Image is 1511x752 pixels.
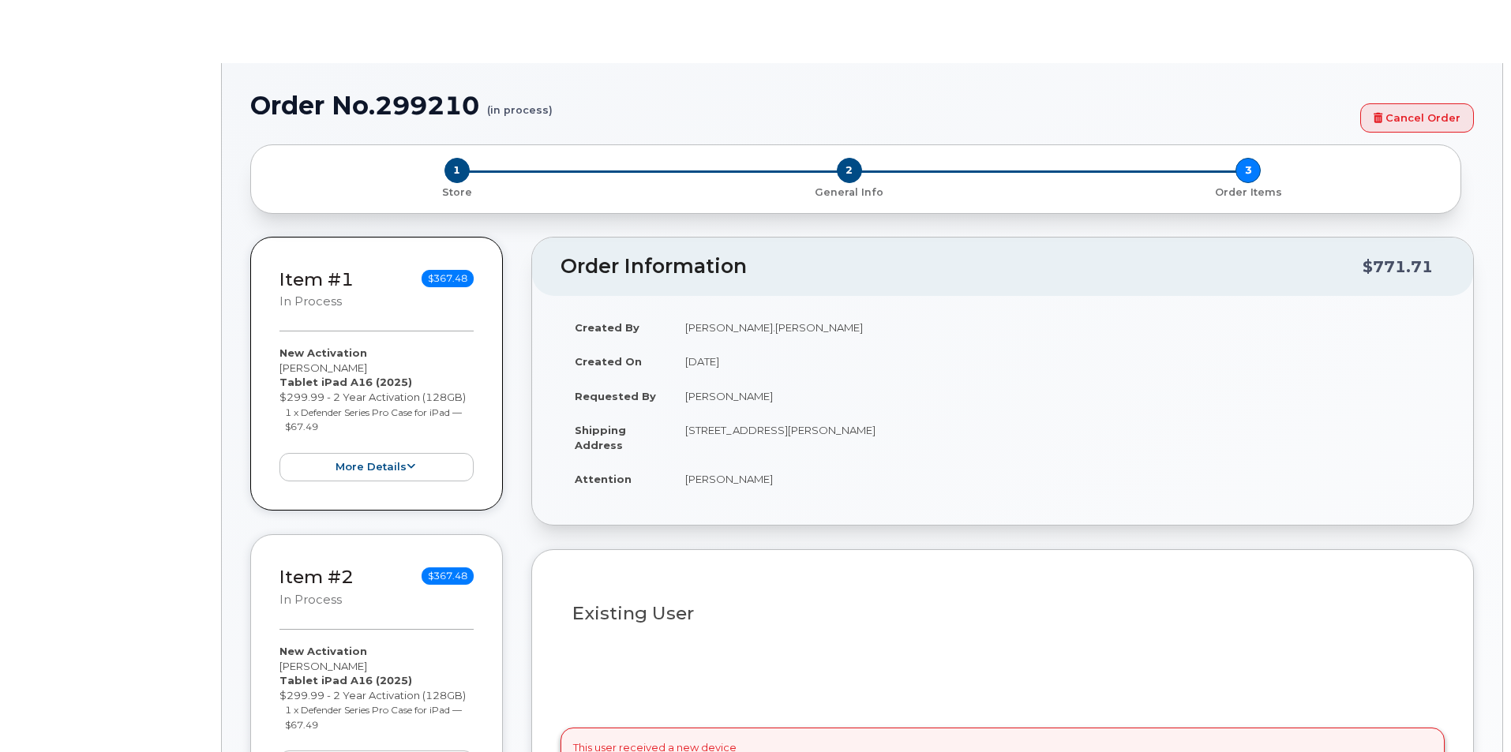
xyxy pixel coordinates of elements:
[279,566,354,588] a: Item #2
[671,413,1445,462] td: [STREET_ADDRESS][PERSON_NAME]
[285,406,462,433] small: 1 x Defender Series Pro Case for iPad — $67.49
[279,294,342,309] small: in process
[279,453,474,482] button: more details
[422,270,474,287] span: $367.48
[270,185,643,200] p: Store
[575,321,639,334] strong: Created By
[279,346,367,359] strong: New Activation
[575,390,656,402] strong: Requested By
[1363,252,1433,282] div: $771.71
[279,268,354,290] a: Item #1
[575,355,642,368] strong: Created On
[1360,103,1474,133] a: Cancel Order
[422,567,474,585] span: $367.48
[279,645,367,657] strong: New Activation
[279,346,474,481] div: [PERSON_NAME] $299.99 - 2 Year Activation (128GB)
[575,473,632,485] strong: Attention
[279,593,342,607] small: in process
[575,424,626,451] strong: Shipping Address
[572,604,1433,623] h3: Existing User
[671,344,1445,379] td: [DATE]
[671,462,1445,496] td: [PERSON_NAME]
[285,704,462,731] small: 1 x Defender Series Pro Case for iPad — $67.49
[837,158,862,183] span: 2
[250,92,1352,119] h1: Order No.299210
[487,92,553,116] small: (in process)
[650,183,1048,200] a: 2 General Info
[561,256,1363,278] h2: Order Information
[279,674,412,687] strong: Tablet iPad A16 (2025)
[656,185,1042,200] p: General Info
[279,376,412,388] strong: Tablet iPad A16 (2025)
[264,183,650,200] a: 1 Store
[444,158,470,183] span: 1
[671,379,1445,413] td: [PERSON_NAME]
[671,310,1445,345] td: [PERSON_NAME].[PERSON_NAME]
